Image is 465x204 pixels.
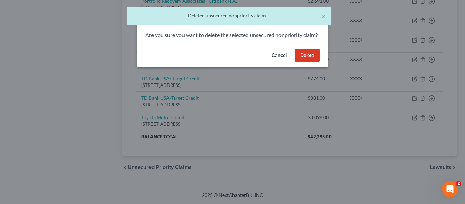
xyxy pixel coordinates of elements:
[145,31,320,39] p: Are you sure you want to delete the selected unsecured nonpriority claim?
[456,181,461,186] span: 2
[295,49,320,62] button: Delete
[266,49,292,62] button: Cancel
[442,181,458,197] iframe: Intercom live chat
[132,12,326,19] div: Deleted unsecured nonpriority claim
[321,12,326,20] button: ×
